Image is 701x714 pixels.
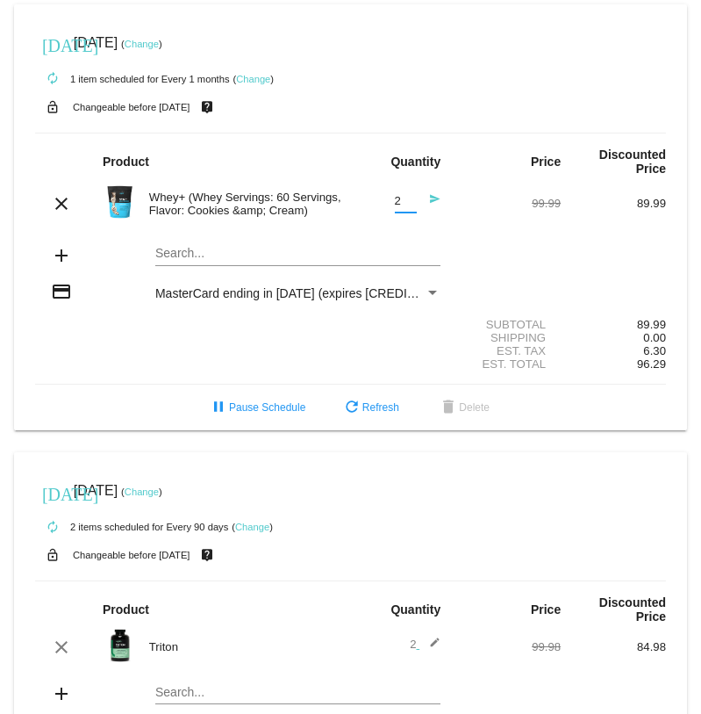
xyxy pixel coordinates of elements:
[73,102,190,112] small: Changeable before [DATE]
[455,331,561,344] div: Shipping
[155,286,501,300] span: MasterCard ending in [DATE] (expires [CREDIT_CARD_DATA])
[390,602,440,617] strong: Quantity
[455,640,561,653] div: 99.98
[155,247,440,261] input: Search...
[410,638,440,651] span: 2
[73,550,190,560] small: Changeable before [DATE]
[561,640,666,653] div: 84.98
[42,69,63,90] mat-icon: autorenew
[232,522,273,532] small: ( )
[599,595,666,624] strong: Discounted Price
[140,640,351,653] div: Triton
[103,628,138,663] img: Image-1-Carousel-Triton-Transp.png
[561,197,666,210] div: 89.99
[455,318,561,331] div: Subtotal
[531,155,561,169] strong: Price
[438,398,459,419] mat-icon: delete
[643,344,666,357] span: 6.30
[390,155,440,169] strong: Quantity
[643,331,666,344] span: 0.00
[51,245,72,266] mat-icon: add
[341,401,399,414] span: Refresh
[35,522,228,532] small: 2 items scheduled for Every 90 days
[42,482,63,503] mat-icon: [DATE]
[197,96,218,119] mat-icon: live_help
[35,74,230,84] small: 1 item scheduled for Every 1 months
[455,357,561,371] div: Est. Total
[419,637,440,658] mat-icon: edit
[419,193,440,214] mat-icon: send
[197,544,218,566] mat-icon: live_help
[208,401,305,414] span: Pause Schedule
[327,392,413,423] button: Refresh
[637,357,666,371] span: 96.29
[51,637,72,658] mat-icon: clear
[51,193,72,214] mat-icon: clear
[235,522,269,532] a: Change
[424,392,504,423] button: Delete
[155,686,440,700] input: Search...
[455,344,561,357] div: Est. Tax
[125,487,159,497] a: Change
[438,401,490,414] span: Delete
[103,602,149,617] strong: Product
[194,392,319,423] button: Pause Schedule
[599,148,666,176] strong: Discounted Price
[51,281,72,302] mat-icon: credit_card
[103,155,149,169] strong: Product
[42,544,63,566] mat-icon: lock_open
[531,602,561,617] strong: Price
[395,195,417,208] input: Quantity
[121,39,162,49] small: ( )
[42,33,63,54] mat-icon: [DATE]
[455,197,561,210] div: 99.99
[42,96,63,119] mat-icon: lock_open
[236,74,270,84] a: Change
[208,398,229,419] mat-icon: pause
[51,683,72,704] mat-icon: add
[140,191,351,217] div: Whey+ (Whey Servings: 60 Servings, Flavor: Cookies &amp; Cream)
[121,487,162,497] small: ( )
[155,286,440,300] mat-select: Payment Method
[42,517,63,538] mat-icon: autorenew
[561,318,666,331] div: 89.99
[125,39,159,49] a: Change
[232,74,274,84] small: ( )
[341,398,362,419] mat-icon: refresh
[103,184,138,220] img: Image-1-Carousel-Whey-5lb-Cookies-n-Cream.png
